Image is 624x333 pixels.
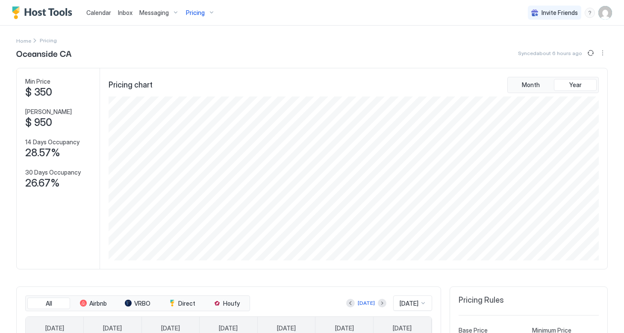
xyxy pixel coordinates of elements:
[542,9,578,17] span: Invite Friends
[335,324,354,332] span: [DATE]
[522,81,540,89] span: Month
[25,86,52,99] span: $ 350
[109,80,153,90] span: Pricing chart
[205,298,248,310] button: Houfy
[16,36,31,45] a: Home
[598,6,612,20] div: User profile
[25,146,60,159] span: 28.57%
[25,138,79,146] span: 14 Days Occupancy
[89,300,107,307] span: Airbnb
[25,295,250,312] div: tab-group
[118,9,132,16] span: Inbox
[554,79,597,91] button: Year
[103,324,122,332] span: [DATE]
[86,8,111,17] a: Calendar
[346,299,355,307] button: Previous month
[569,81,582,89] span: Year
[72,298,115,310] button: Airbnb
[16,38,31,44] span: Home
[16,47,72,59] span: Oceanside CA
[459,295,504,305] span: Pricing Rules
[27,298,70,310] button: All
[509,79,552,91] button: Month
[46,300,52,307] span: All
[586,48,596,58] button: Sync prices
[25,108,72,116] span: [PERSON_NAME]
[598,48,608,58] div: menu
[507,77,599,93] div: tab-group
[178,300,195,307] span: Direct
[25,177,60,190] span: 26.67%
[45,324,64,332] span: [DATE]
[86,9,111,16] span: Calendar
[25,116,52,129] span: $ 950
[25,169,81,176] span: 30 Days Occupancy
[585,8,595,18] div: menu
[161,298,203,310] button: Direct
[378,299,386,307] button: Next month
[16,36,31,45] div: Breadcrumb
[400,300,418,307] span: [DATE]
[277,324,296,332] span: [DATE]
[161,324,180,332] span: [DATE]
[40,37,57,44] span: Breadcrumb
[518,50,582,56] span: Synced about 6 hours ago
[12,6,76,19] a: Host Tools Logo
[118,8,132,17] a: Inbox
[356,298,376,308] button: [DATE]
[598,48,608,58] button: More options
[186,9,205,17] span: Pricing
[9,304,29,324] iframe: Intercom live chat
[393,324,412,332] span: [DATE]
[358,299,375,307] div: [DATE]
[223,300,240,307] span: Houfy
[139,9,169,17] span: Messaging
[116,298,159,310] button: VRBO
[219,324,238,332] span: [DATE]
[134,300,150,307] span: VRBO
[25,78,50,85] span: Min Price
